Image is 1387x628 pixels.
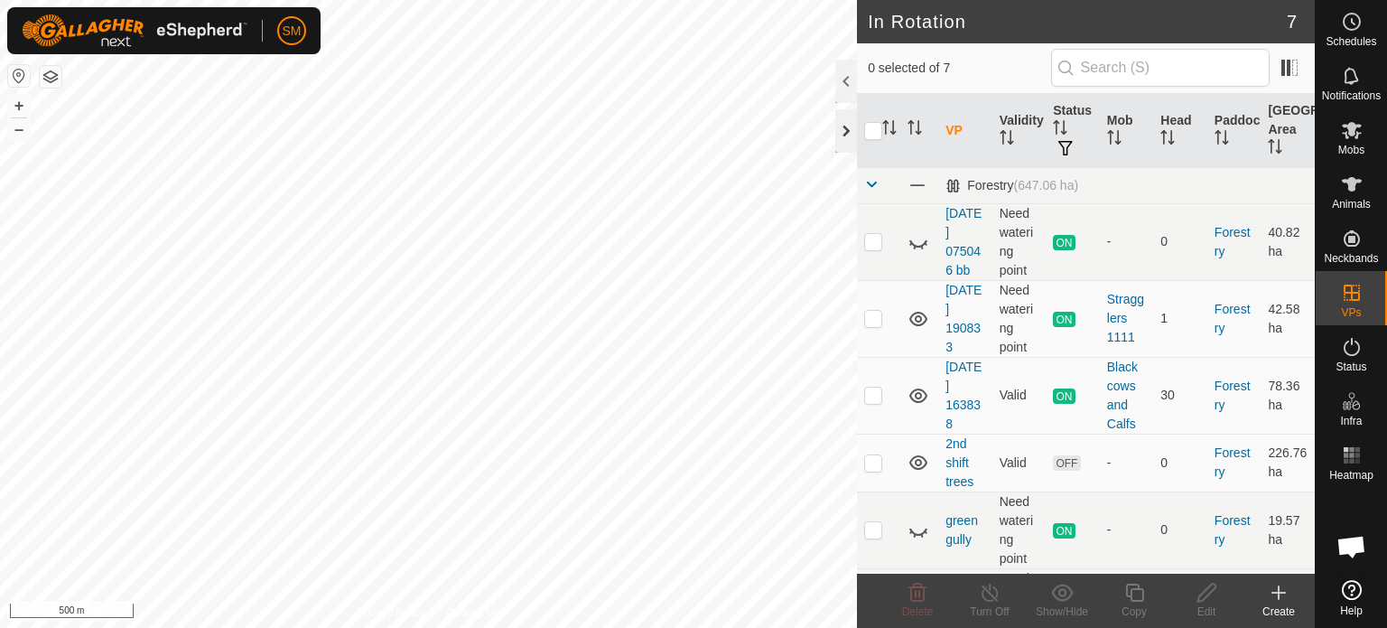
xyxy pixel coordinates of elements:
td: Need watering point [992,280,1047,357]
a: Privacy Policy [358,605,425,621]
p-sorticon: Activate to sort [1160,133,1175,147]
td: Need watering point [992,492,1047,568]
td: 0 [1153,434,1207,492]
th: Mob [1100,94,1154,168]
p-sorticon: Activate to sort [882,123,897,137]
span: ON [1053,312,1075,327]
p-sorticon: Activate to sort [1053,123,1067,137]
th: Validity [992,94,1047,168]
a: green gully [945,513,978,547]
span: ON [1053,523,1075,539]
th: Paddock [1207,94,1261,168]
td: Valid [992,434,1047,492]
th: VP [938,94,992,168]
div: Open chat [1325,520,1379,574]
p-sorticon: Activate to sort [1215,133,1229,147]
span: 7 [1287,8,1297,35]
div: Edit [1170,604,1243,620]
button: Map Layers [40,66,61,88]
img: Gallagher Logo [22,14,247,47]
a: [DATE] 163838 [945,360,982,431]
span: SM [283,22,302,41]
a: Forestry [1215,445,1251,479]
a: Contact Us [446,605,499,621]
span: Help [1340,605,1363,616]
div: Copy [1098,604,1170,620]
span: VPs [1341,307,1361,318]
p-sorticon: Activate to sort [908,123,922,137]
td: 30 [1153,357,1207,434]
span: 0 selected of 7 [868,59,1050,78]
div: Stragglers 1111 [1107,290,1147,347]
td: 1 [1153,280,1207,357]
td: 42.58 ha [1261,280,1315,357]
a: Forestry [1215,379,1251,412]
button: Reset Map [8,65,30,87]
td: 0 [1153,203,1207,280]
input: Search (S) [1051,49,1270,87]
button: – [8,118,30,140]
div: Create [1243,604,1315,620]
td: 19.57 ha [1261,492,1315,568]
span: ON [1053,235,1075,250]
span: Status [1336,361,1366,372]
span: ON [1053,389,1075,404]
th: [GEOGRAPHIC_DATA] Area [1261,94,1315,168]
span: Infra [1340,416,1362,426]
span: Animals [1332,199,1371,210]
a: Forestry [1215,302,1251,335]
span: (647.06 ha) [1013,178,1078,192]
a: 2nd shift trees [945,436,973,489]
td: 0 [1153,492,1207,568]
td: Need watering point [992,203,1047,280]
a: [DATE] 190833 [945,283,982,354]
div: Black cows and Calfs [1107,358,1147,434]
a: Forestry [1215,225,1251,258]
div: Forestry [945,178,1078,193]
th: Head [1153,94,1207,168]
td: 226.76 ha [1261,434,1315,492]
div: - [1107,454,1147,473]
span: Notifications [1322,90,1381,101]
p-sorticon: Activate to sort [1000,133,1014,147]
button: + [8,95,30,117]
p-sorticon: Activate to sort [1107,133,1122,147]
div: - [1107,520,1147,539]
div: Turn Off [954,604,1026,620]
span: OFF [1053,455,1080,471]
div: Show/Hide [1026,604,1098,620]
td: 78.36 ha [1261,357,1315,434]
a: Forestry [1215,513,1251,547]
span: Neckbands [1324,253,1378,264]
p-sorticon: Activate to sort [1268,142,1282,156]
a: [DATE] 075046 bb [945,206,982,277]
th: Status [1046,94,1100,168]
span: Mobs [1338,145,1364,155]
h2: In Rotation [868,11,1287,33]
a: Help [1316,573,1387,623]
td: Valid [992,357,1047,434]
td: 40.82 ha [1261,203,1315,280]
span: Heatmap [1329,470,1373,481]
div: - [1107,232,1147,251]
span: Delete [902,605,934,618]
span: Schedules [1326,36,1376,47]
